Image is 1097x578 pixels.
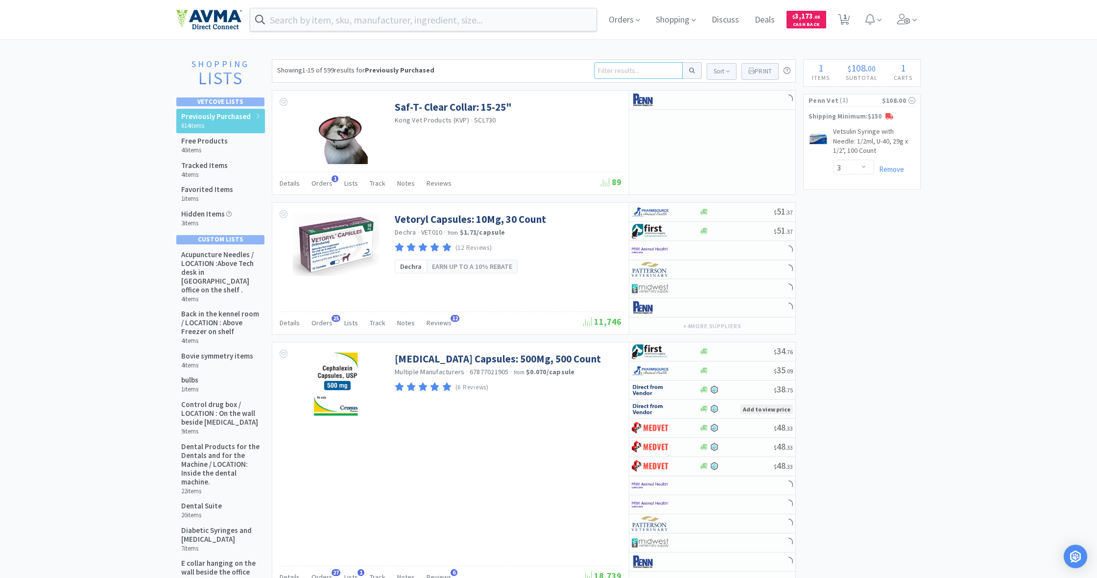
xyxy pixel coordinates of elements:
[774,384,793,395] span: 38
[332,175,338,182] span: 1
[834,17,854,25] a: 1
[395,352,601,365] a: [MEDICAL_DATA] Capsules: 500Mg, 500 Count
[395,228,416,237] a: Dechra
[818,62,823,74] span: 1
[280,318,300,327] span: Details
[181,545,260,553] h6: 7 items
[277,65,434,75] div: Showing 1-15 of 599 results for
[813,14,820,20] span: . 05
[181,250,260,294] h5: Acupuncture Needles / LOCATION :Above Tech desk in [GEOGRAPHIC_DATA] office on the shelf .
[181,376,198,385] h5: bulbs
[181,400,260,427] h5: Control drug box / LOCATION : On the wall beside [MEDICAL_DATA]
[707,63,737,80] button: Sort
[833,127,915,160] a: Vetsulin Syringe with Needle: 1/2ml, U-40, 29g x 1/2", 100 Count
[280,179,300,188] span: Details
[400,261,422,272] span: Dechra
[344,318,358,327] span: Lists
[181,69,260,88] h2: Lists
[632,535,668,550] img: 4dd14cff54a648ac9e977f0c5da9bc2e_5.png
[344,179,358,188] span: Lists
[451,315,459,322] span: 12
[181,526,260,544] h5: Diabetic Syringes and [MEDICAL_DATA]
[632,243,668,258] img: f6b2451649754179b5b4e0c70c3f7cb0_2.png
[181,137,228,145] h5: Free Products
[809,95,838,106] span: Penn Vet
[838,96,882,105] span: ( 1 )
[311,318,333,327] span: Orders
[460,228,505,237] strong: $1.71 / capsule
[885,73,920,82] h4: Carts
[786,209,793,216] span: . 37
[181,59,260,69] h1: Shopping
[181,146,228,154] h6: 40 items
[470,367,509,376] span: 67877021905
[774,460,793,471] span: 48
[418,228,420,237] span: ·
[365,66,434,74] strong: Previously Purchased
[526,367,575,376] strong: $0.070 / capsule
[804,73,837,82] h4: Items
[181,502,222,510] h5: Dental Suite
[181,210,232,218] h5: Hidden Items
[632,516,668,531] img: f5e969b455434c6296c6d81ef179fa71_3.png
[848,64,851,73] span: $
[332,315,340,322] span: 25
[774,209,777,216] span: $
[181,195,233,203] h6: 1 items
[601,176,621,188] span: 89
[304,100,368,164] img: 512d33e11b724bb68fd61ab281e914b1_607622.png
[181,295,260,303] h6: 4 items
[632,224,668,239] img: 67d67680309e4a0bb49a5ff0391dcc42_6.png
[786,463,793,470] span: . 33
[632,478,668,493] img: f6b2451649754179b5b4e0c70c3f7cb0_2.png
[708,16,743,24] a: Discuss
[594,62,683,79] input: Filter results...
[583,316,621,327] span: 11,746
[510,367,512,376] span: ·
[751,16,779,24] a: Deals
[632,93,668,107] img: e1133ece90fa4a959c5ae41b0808c578_9.png
[395,367,465,376] a: Multiple Manufacturers
[176,9,242,30] img: e4e33dab9f054f5782a47901c742baa9_102.png
[632,363,668,378] img: 7915dbd3f8974342a4dc3feb8efc1740_58.png
[792,14,795,20] span: $
[786,425,793,432] span: . 33
[181,219,232,227] h6: 3 items
[740,405,793,414] span: Add to view price
[882,95,915,106] div: $108.00
[632,459,668,474] img: bdd3c0f4347043b9a893056ed883a29a_120.png
[181,385,198,393] h6: 1 items
[395,213,546,226] a: Vetoryl Capsules: 10Mg, 30 Count
[874,165,904,174] a: Remove
[181,511,222,519] h6: 20 items
[632,402,668,416] img: c67096674d5b41e1bca769e75293f8dd_19.png
[1064,545,1087,568] div: Open Intercom Messenger
[181,337,260,345] h6: 4 items
[250,8,596,31] input: Search by item, sku, manufacturer, ingredient, size...
[358,569,364,576] span: 1
[632,440,668,455] img: bdd3c0f4347043b9a893056ed883a29a_120.png
[292,213,380,276] img: 6c7938b1fd3d40699ed302d18683ff57_367168.png
[901,62,906,74] span: 1
[176,133,265,158] a: Free Products 40items
[471,116,473,124] span: ·
[181,559,260,577] h5: E collar hanging on the wall beside the office
[181,122,251,130] h6: 614 items
[176,97,264,106] div: Vetcove Lists
[181,442,260,486] h5: Dental Products for the Dentals and for the Machine / LOCATION: Inside the dental machine.
[774,345,793,357] span: 34
[181,352,253,361] h5: Bovie symmetry items
[397,318,415,327] span: Notes
[632,497,668,512] img: f6b2451649754179b5b4e0c70c3f7cb0_2.png
[466,367,468,376] span: ·
[792,11,820,21] span: 3,173
[787,6,826,33] a: $3,173.05Cash Back
[774,441,793,452] span: 48
[314,352,358,416] img: b156a7f838134706913f785759e58084_461444.png
[181,428,260,435] h6: 9 items
[774,364,793,376] span: 35
[395,100,512,114] a: Saf-T- Clear Collar: 15-25"
[774,386,777,394] span: $
[181,171,228,179] h6: 4 items
[455,383,489,393] p: (6 Reviews)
